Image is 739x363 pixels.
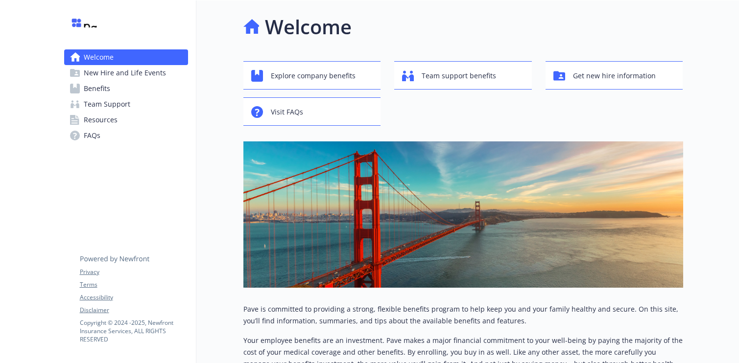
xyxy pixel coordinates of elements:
a: New Hire and Life Events [64,65,188,81]
button: Visit FAQs [243,97,381,126]
span: FAQs [84,128,100,143]
img: overview page banner [243,141,683,288]
span: New Hire and Life Events [84,65,166,81]
button: Team support benefits [394,61,532,90]
button: Get new hire information [546,61,683,90]
p: Copyright © 2024 - 2025 , Newfront Insurance Services, ALL RIGHTS RESERVED [80,318,188,343]
span: Resources [84,112,118,128]
p: Pave is committed to providing a strong, flexible benefits program to help keep you and your fami... [243,303,683,327]
span: Explore company benefits [271,67,356,85]
a: Team Support [64,96,188,112]
a: Benefits [64,81,188,96]
span: Visit FAQs [271,103,303,121]
a: Welcome [64,49,188,65]
h1: Welcome [265,12,352,42]
span: Team Support [84,96,130,112]
a: Accessibility [80,293,188,302]
a: FAQs [64,128,188,143]
span: Team support benefits [422,67,496,85]
a: Resources [64,112,188,128]
a: Terms [80,280,188,289]
a: Disclaimer [80,306,188,315]
span: Get new hire information [573,67,656,85]
span: Welcome [84,49,114,65]
button: Explore company benefits [243,61,381,90]
span: Benefits [84,81,110,96]
a: Privacy [80,268,188,276]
